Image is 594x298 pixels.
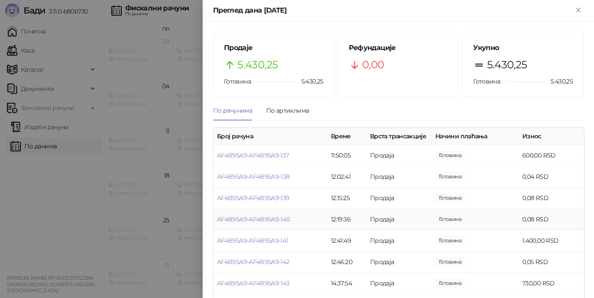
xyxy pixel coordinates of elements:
th: Време [327,128,367,145]
a: AF4B95A9-AF4B95A9-138 [217,173,290,181]
td: 0,05 RSD [519,251,584,273]
td: 12:41:49 [327,230,367,251]
td: 0,08 RSD [519,188,584,209]
td: 14:37:54 [327,273,367,294]
span: 0,04 [435,172,465,181]
a: AF4B95A9-AF4B95A9-143 [217,279,290,287]
th: Износ [519,128,584,145]
td: 0,08 RSD [519,209,584,230]
td: 12:02:41 [327,166,367,188]
th: Број рачуна [214,128,327,145]
td: Продаја [367,188,432,209]
span: 0,08 [435,193,465,203]
span: 5.430,25 [237,57,278,73]
td: Продаја [367,166,432,188]
td: 0,04 RSD [519,166,584,188]
td: Продаја [367,230,432,251]
span: 5.430,25 [544,77,573,86]
h5: Укупно [473,43,573,53]
td: Продаја [367,273,432,294]
span: 0,05 [435,257,465,267]
th: Врста трансакције [367,128,432,145]
td: 730,00 RSD [519,273,584,294]
span: 1.400,00 [435,236,465,245]
span: Готовина [473,77,500,85]
td: Продаја [367,145,432,166]
a: AF4B95A9-AF4B95A9-139 [217,194,290,202]
a: AF4B95A9-AF4B95A9-137 [217,151,289,159]
span: 5.430,25 [487,57,527,73]
td: 11:50:05 [327,145,367,166]
span: 730,00 [435,278,465,288]
td: 600,00 RSD [519,145,584,166]
div: По артиклима [266,106,309,115]
div: По рачунима [213,106,252,115]
span: 0,00 [362,57,384,73]
td: Продаја [367,251,432,273]
h5: Продаје [224,43,324,53]
td: 12:46:20 [327,251,367,273]
td: 1.400,00 RSD [519,230,584,251]
span: Готовина [224,77,251,85]
span: 0,08 [435,214,465,224]
div: Преглед дана [DATE] [213,5,573,16]
a: AF4B95A9-AF4B95A9-142 [217,258,290,266]
th: Начини плаћања [432,128,519,145]
td: 12:15:25 [327,188,367,209]
td: 12:19:36 [327,209,367,230]
a: AF4B95A9-AF4B95A9-140 [217,215,290,223]
h5: Рефундације [349,43,448,53]
span: 5.430,25 [295,77,324,86]
span: 600,00 [435,151,465,160]
button: Close [573,5,584,16]
a: AF4B95A9-AF4B95A9-141 [217,237,288,244]
td: Продаја [367,209,432,230]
